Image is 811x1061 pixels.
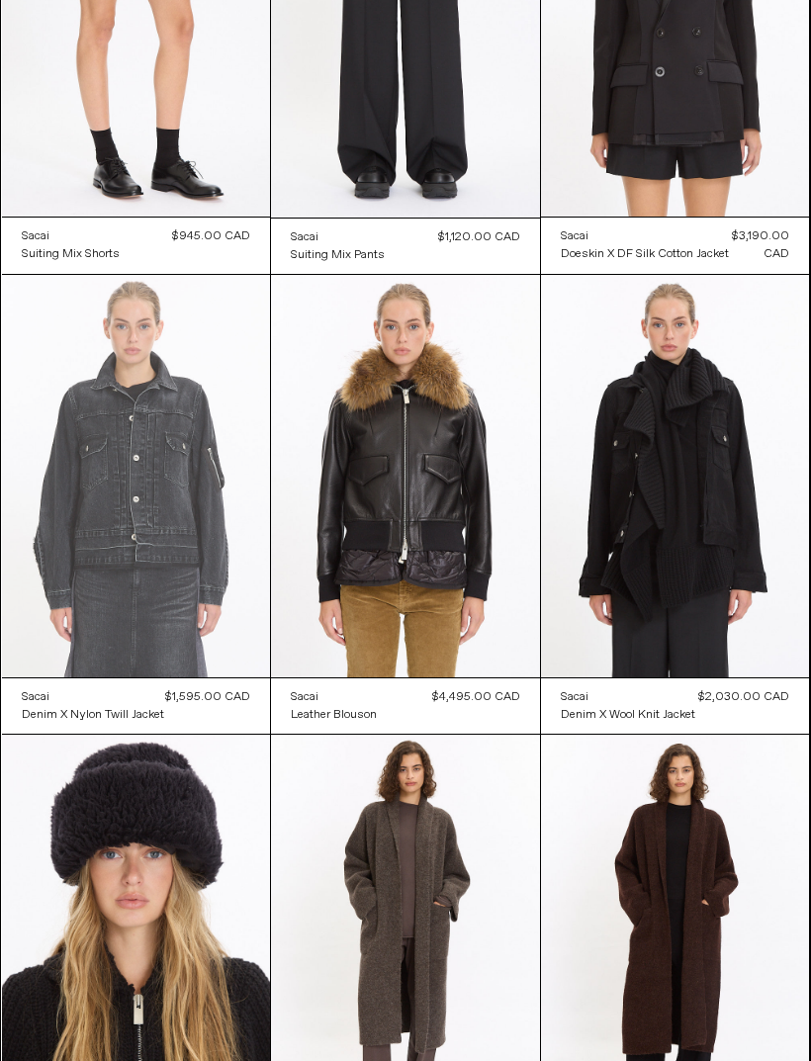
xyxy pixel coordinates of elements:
[172,227,250,245] div: $945.00 CAD
[291,246,385,264] a: Suiting Mix Pants
[561,706,695,724] a: Denim x Wool Knit Jacket
[291,228,385,246] a: Sacai
[22,707,164,724] div: Denim x Nylon Twill Jacket
[165,688,250,706] div: $1,595.00 CAD
[561,246,729,263] div: Doeskin x DF Silk Cotton Jacket
[438,228,520,246] div: $1,120.00 CAD
[22,227,120,245] a: Sacai
[541,275,810,677] img: Sacai Denim X Wool Knit Jacket
[291,707,377,724] div: Leather Blouson
[22,706,164,724] a: Denim x Nylon Twill Jacket
[561,228,588,245] div: Sacai
[22,246,120,263] div: Suiting Mix Shorts
[561,227,729,245] a: Sacai
[2,275,271,677] img: Sacai Nylon Twill Blouson
[291,229,318,246] div: Sacai
[561,688,695,706] a: Sacai
[729,227,790,263] div: $3,190.00 CAD
[291,247,385,264] div: Suiting Mix Pants
[22,688,164,706] a: Sacai
[291,689,318,706] div: Sacai
[291,706,377,724] a: Leather Blouson
[22,228,49,245] div: Sacai
[698,688,789,706] div: $2,030.00 CAD
[271,275,540,678] img: Sacai Leather Blousen
[291,688,377,706] a: Sacai
[561,245,729,263] a: Doeskin x DF Silk Cotton Jacket
[22,689,49,706] div: Sacai
[432,688,520,706] div: $4,495.00 CAD
[561,689,588,706] div: Sacai
[22,245,120,263] a: Suiting Mix Shorts
[561,707,695,724] div: Denim x Wool Knit Jacket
